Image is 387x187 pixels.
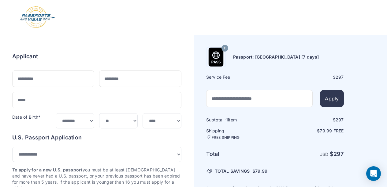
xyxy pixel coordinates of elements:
div: Open Intercom Messenger [366,166,381,181]
label: Date of Birth* [12,114,40,120]
h6: Subtotal · item [206,117,274,123]
span: 297 [333,151,344,157]
strong: To apply for a new U.S. passport [12,167,83,172]
h6: U.S. Passport Application [12,133,181,142]
span: FREE SHIPPING [212,135,240,140]
h6: Total [206,150,274,158]
div: $ [276,74,344,80]
span: 297 [336,117,344,122]
h6: Passport: [GEOGRAPHIC_DATA] [7 days] [233,54,319,60]
p: $ [276,128,344,134]
span: 79.99 [320,128,332,133]
img: Product Name [207,48,225,67]
h6: Shipping [206,128,274,140]
h6: Applicant [12,52,38,61]
span: 79.99 [255,168,267,174]
span: 1 [226,117,228,122]
span: 297 [336,74,344,80]
strong: $ [330,151,344,157]
span: TOTAL SAVINGS [215,168,250,174]
span: Free [333,128,344,133]
button: Apply [320,90,344,107]
div: $ [276,117,344,123]
img: Logo [19,6,56,29]
span: 7 [224,45,225,52]
span: USD [319,152,329,157]
h6: Service Fee [206,74,274,80]
span: $ [252,168,267,174]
